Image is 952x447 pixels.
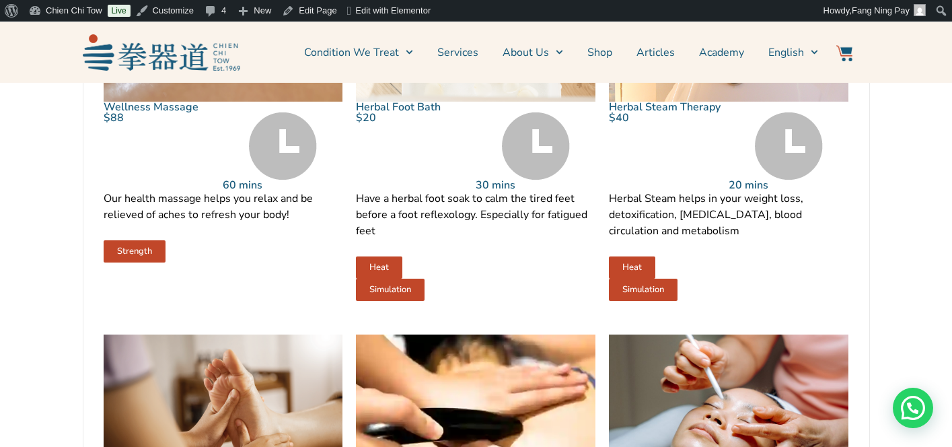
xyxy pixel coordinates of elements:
[223,180,342,191] p: 60 mins
[437,36,478,69] a: Services
[622,263,642,272] span: Heat
[249,112,317,180] img: Time Grey
[369,285,411,294] span: Simulation
[609,279,678,301] a: Simulation
[622,285,664,294] span: Simulation
[502,112,570,180] img: Time Grey
[852,5,910,15] span: Fang Ning Pay
[768,36,818,69] a: English
[609,112,729,123] p: $40
[356,112,476,123] p: $20
[636,36,675,69] a: Articles
[356,256,402,279] a: Heat
[755,112,823,180] img: Time Grey
[104,191,343,223] p: Our health massage helps you relax and be relieved of aches to refresh your body!
[304,36,413,69] a: Condition We Treat
[476,180,595,191] p: 30 mins
[356,100,441,114] a: Herbal Foot Bath
[356,279,425,301] a: Simulation
[355,5,431,15] span: Edit with Elementor
[699,36,744,69] a: Academy
[104,100,198,114] a: Wellness Massage
[117,247,152,256] span: Strength
[609,100,721,114] a: Herbal Steam Therapy
[609,191,848,239] p: Herbal Steam helps in your weight loss, detoxification, [MEDICAL_DATA], blood circulation and met...
[104,240,166,263] a: Strength
[768,44,804,61] span: English
[836,45,852,61] img: Website Icon-03
[587,36,612,69] a: Shop
[108,5,131,17] a: Live
[729,180,848,191] p: 20 mins
[104,112,223,123] p: $88
[609,256,655,279] a: Heat
[247,36,819,69] nav: Menu
[369,263,389,272] span: Heat
[356,191,595,239] p: Have a herbal foot soak to calm the tired feet before a foot reflexology. Especially for fatigued...
[503,36,563,69] a: About Us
